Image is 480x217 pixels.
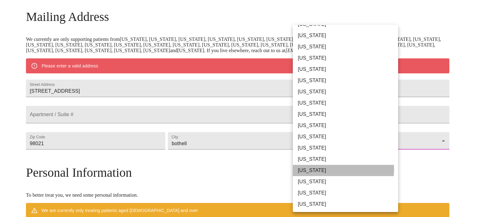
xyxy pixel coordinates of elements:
[293,176,403,187] li: [US_STATE]
[293,75,403,86] li: [US_STATE]
[293,154,403,165] li: [US_STATE]
[293,131,403,142] li: [US_STATE]
[293,41,403,52] li: [US_STATE]
[293,86,403,97] li: [US_STATE]
[293,109,403,120] li: [US_STATE]
[293,187,403,199] li: [US_STATE]
[293,52,403,64] li: [US_STATE]
[293,199,403,210] li: [US_STATE]
[293,120,403,131] li: [US_STATE]
[293,97,403,109] li: [US_STATE]
[293,142,403,154] li: [US_STATE]
[293,165,403,176] li: [US_STATE]
[293,30,403,41] li: [US_STATE]
[293,64,403,75] li: [US_STATE]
